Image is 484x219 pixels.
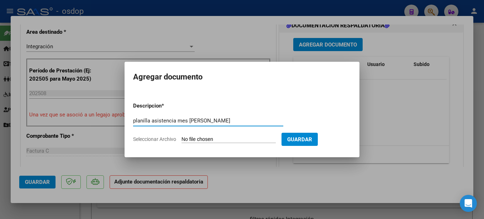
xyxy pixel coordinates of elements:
[460,195,477,212] div: Open Intercom Messenger
[133,136,176,142] span: Seleccionar Archivo
[282,133,318,146] button: Guardar
[287,136,312,143] span: Guardar
[133,102,199,110] p: Descripcion
[133,70,351,84] h2: Agregar documento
